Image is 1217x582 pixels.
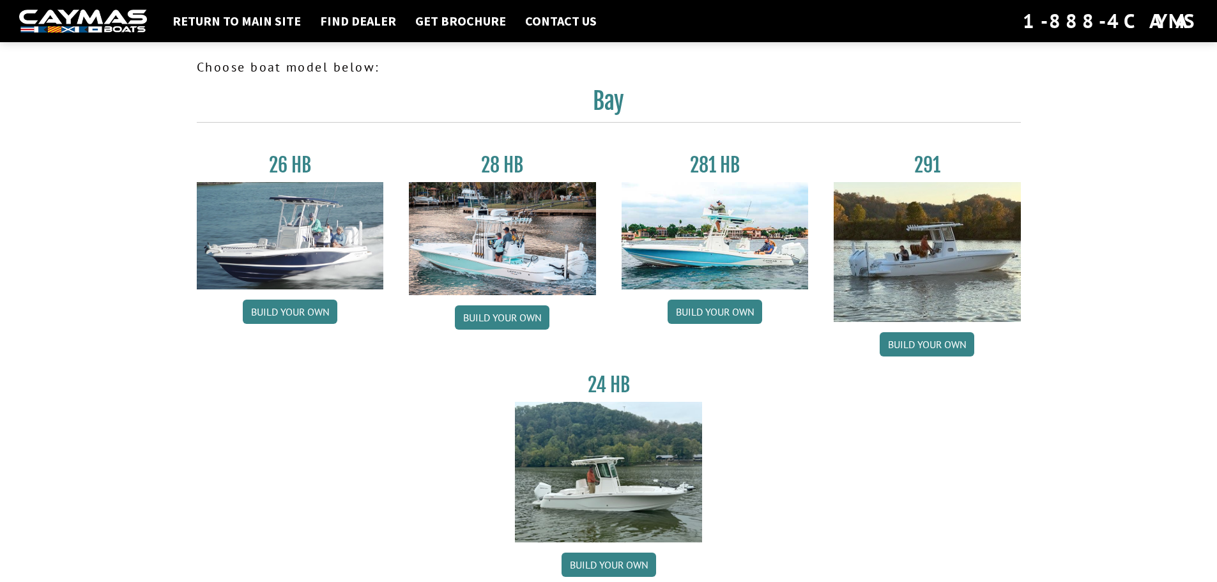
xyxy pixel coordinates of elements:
a: Get Brochure [409,13,512,29]
h3: 28 HB [409,153,596,177]
a: Find Dealer [314,13,402,29]
h3: 291 [834,153,1021,177]
a: Build your own [880,332,974,356]
a: Build your own [455,305,549,330]
img: 28_hb_thumbnail_for_caymas_connect.jpg [409,182,596,295]
p: Choose boat model below: [197,57,1021,77]
a: Build your own [243,300,337,324]
div: 1-888-4CAYMAS [1023,7,1198,35]
a: Build your own [668,300,762,324]
h2: Bay [197,87,1021,123]
h3: 281 HB [622,153,809,177]
a: Build your own [562,553,656,577]
img: 291_Thumbnail.jpg [834,182,1021,322]
h3: 24 HB [515,373,702,397]
h3: 26 HB [197,153,384,177]
img: 24_HB_thumbnail.jpg [515,402,702,542]
a: Return to main site [166,13,307,29]
img: 26_new_photo_resized.jpg [197,182,384,289]
img: white-logo-c9c8dbefe5ff5ceceb0f0178aa75bf4bb51f6bca0971e226c86eb53dfe498488.png [19,10,147,33]
a: Contact Us [519,13,603,29]
img: 28-hb-twin.jpg [622,182,809,289]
